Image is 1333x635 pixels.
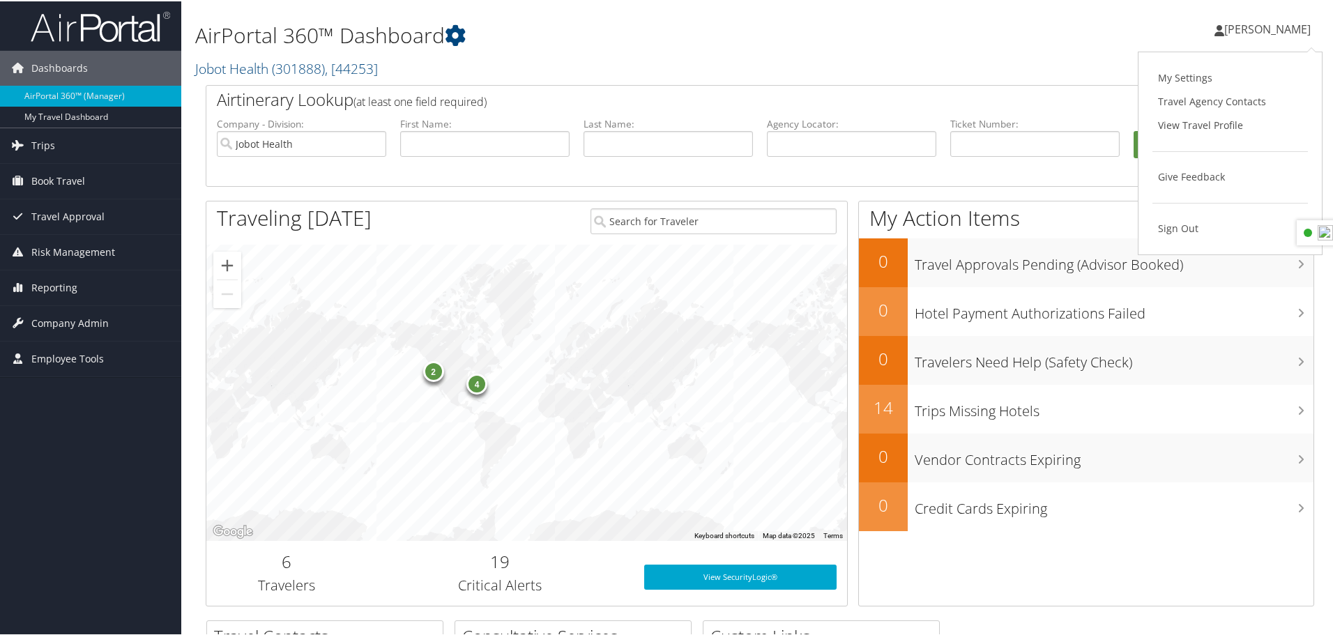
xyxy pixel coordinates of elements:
span: ( 301888 ) [272,58,325,77]
span: Map data ©2025 [763,530,815,538]
h2: 0 [859,492,908,516]
h3: Critical Alerts [377,574,623,594]
h3: Travelers [217,574,356,594]
a: 0Credit Cards Expiring [859,481,1313,530]
span: (at least one field required) [353,93,487,108]
h1: AirPortal 360™ Dashboard [195,20,948,49]
h3: Trips Missing Hotels [915,393,1313,420]
a: 0Travel Approvals Pending (Advisor Booked) [859,237,1313,286]
span: , [ 44253 ] [325,58,378,77]
a: Jobot Health [195,58,378,77]
span: Reporting [31,269,77,304]
h2: 19 [377,549,623,572]
a: Travel Agency Contacts [1152,89,1308,112]
h3: Credit Cards Expiring [915,491,1313,517]
h2: 0 [859,297,908,321]
label: First Name: [400,116,570,130]
h3: Hotel Payment Authorizations Failed [915,296,1313,322]
h2: 0 [859,346,908,369]
h2: Airtinerary Lookup [217,86,1211,110]
button: Zoom out [213,279,241,307]
span: Employee Tools [31,340,104,375]
h2: 0 [859,248,908,272]
input: Search for Traveler [591,207,837,233]
h1: My Action Items [859,202,1313,231]
span: Risk Management [31,234,115,268]
a: 0Travelers Need Help (Safety Check) [859,335,1313,383]
h2: 6 [217,549,356,572]
a: Terms (opens in new tab) [823,530,843,538]
a: 14Trips Missing Hotels [859,383,1313,432]
span: Book Travel [31,162,85,197]
span: Dashboards [31,49,88,84]
a: 0Vendor Contracts Expiring [859,432,1313,481]
span: Travel Approval [31,198,105,233]
a: Give Feedback [1152,164,1308,188]
button: Search [1134,130,1303,158]
h3: Vendor Contracts Expiring [915,442,1313,468]
label: Last Name: [584,116,753,130]
img: airportal-logo.png [31,9,170,42]
img: Google [210,521,256,540]
a: View Travel Profile [1152,112,1308,136]
a: Sign Out [1152,215,1308,239]
h2: 14 [859,395,908,418]
a: View SecurityLogic® [644,563,837,588]
label: Ticket Number: [950,116,1120,130]
h3: Travel Approvals Pending (Advisor Booked) [915,247,1313,273]
label: Agency Locator: [767,116,936,130]
span: Company Admin [31,305,109,339]
h2: 0 [859,443,908,467]
h1: Traveling [DATE] [217,202,372,231]
a: [PERSON_NAME] [1214,7,1325,49]
div: 4 [466,372,487,393]
span: Trips [31,127,55,162]
a: My Settings [1152,65,1308,89]
button: Zoom in [213,250,241,278]
label: Company - Division: [217,116,386,130]
h3: Travelers Need Help (Safety Check) [915,344,1313,371]
button: Keyboard shortcuts [694,530,754,540]
div: 2 [422,360,443,381]
a: 0Hotel Payment Authorizations Failed [859,286,1313,335]
a: Open this area in Google Maps (opens a new window) [210,521,256,540]
span: [PERSON_NAME] [1224,20,1311,36]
